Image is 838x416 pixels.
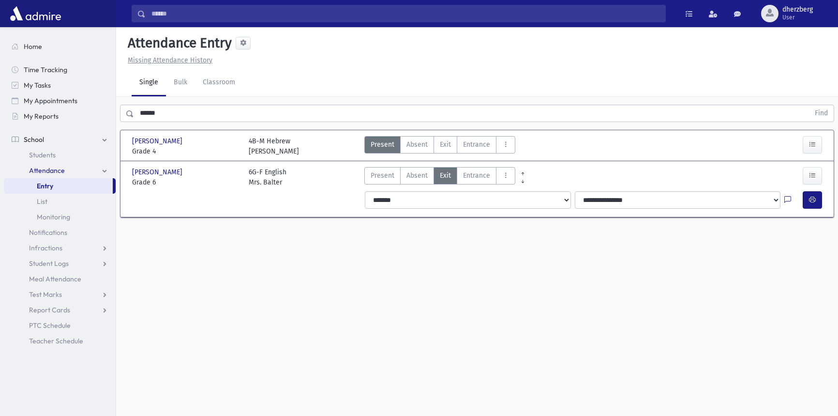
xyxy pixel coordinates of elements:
[249,167,286,187] div: 6G-F English Mrs. Balter
[4,163,116,178] a: Attendance
[124,35,232,51] h5: Attendance Entry
[29,290,62,299] span: Test Marks
[29,321,71,330] span: PTC Schedule
[364,136,515,156] div: AttTypes
[24,81,51,90] span: My Tasks
[24,112,59,121] span: My Reports
[166,69,195,96] a: Bulk
[4,147,116,163] a: Students
[406,170,428,181] span: Absent
[128,56,212,64] u: Missing Attendance History
[124,56,212,64] a: Missing Attendance History
[29,228,67,237] span: Notifications
[37,182,53,190] span: Entry
[406,139,428,150] span: Absent
[4,93,116,108] a: My Appointments
[195,69,243,96] a: Classroom
[4,240,116,256] a: Infractions
[8,4,63,23] img: AdmirePro
[132,69,166,96] a: Single
[782,14,813,21] span: User
[132,146,239,156] span: Grade 4
[371,170,394,181] span: Present
[4,333,116,349] a: Teacher Schedule
[29,337,83,345] span: Teacher Schedule
[371,139,394,150] span: Present
[440,139,451,150] span: Exit
[809,105,834,122] button: Find
[24,42,42,51] span: Home
[4,225,116,240] a: Notifications
[132,177,239,187] span: Grade 6
[24,96,77,105] span: My Appointments
[29,151,56,159] span: Students
[4,302,116,318] a: Report Cards
[29,244,62,252] span: Infractions
[782,6,813,14] span: dherzberg
[4,209,116,225] a: Monitoring
[29,259,69,268] span: Student Logs
[463,170,490,181] span: Entrance
[29,275,81,283] span: Meal Attendance
[4,77,116,93] a: My Tasks
[4,39,116,54] a: Home
[37,197,47,206] span: List
[4,271,116,287] a: Meal Attendance
[440,170,451,181] span: Exit
[4,318,116,333] a: PTC Schedule
[364,167,515,187] div: AttTypes
[463,139,490,150] span: Entrance
[29,166,65,175] span: Attendance
[4,62,116,77] a: Time Tracking
[29,306,70,314] span: Report Cards
[4,108,116,124] a: My Reports
[4,132,116,147] a: School
[132,167,184,177] span: [PERSON_NAME]
[4,178,113,194] a: Entry
[4,256,116,271] a: Student Logs
[146,5,665,22] input: Search
[4,287,116,302] a: Test Marks
[37,213,70,221] span: Monitoring
[24,65,67,74] span: Time Tracking
[249,136,299,156] div: 4B-M Hebrew [PERSON_NAME]
[24,135,44,144] span: School
[132,136,184,146] span: [PERSON_NAME]
[4,194,116,209] a: List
